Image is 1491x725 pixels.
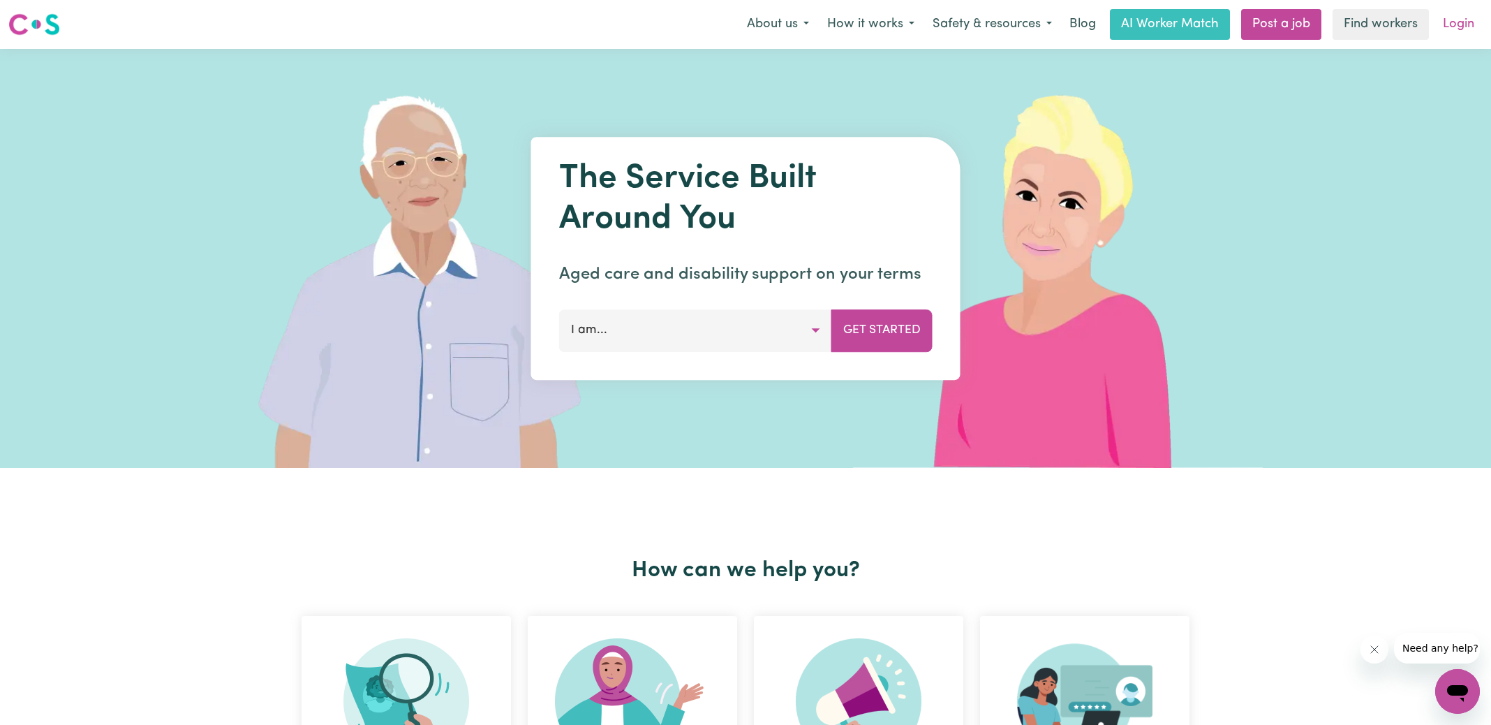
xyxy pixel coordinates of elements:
img: Careseekers logo [8,12,60,37]
button: Safety & resources [923,10,1061,39]
a: AI Worker Match [1110,9,1230,40]
button: About us [738,10,818,39]
iframe: Message from company [1394,633,1480,664]
iframe: Close message [1360,636,1388,664]
button: Get Started [831,309,933,351]
a: Blog [1061,9,1104,40]
button: How it works [818,10,923,39]
h2: How can we help you? [293,557,1198,584]
button: I am... [559,309,832,351]
iframe: Button to launch messaging window [1435,669,1480,714]
a: Careseekers logo [8,8,60,41]
p: Aged care and disability support on your terms [559,262,933,287]
a: Login [1434,9,1483,40]
h1: The Service Built Around You [559,159,933,240]
a: Find workers [1333,9,1429,40]
a: Post a job [1241,9,1321,40]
